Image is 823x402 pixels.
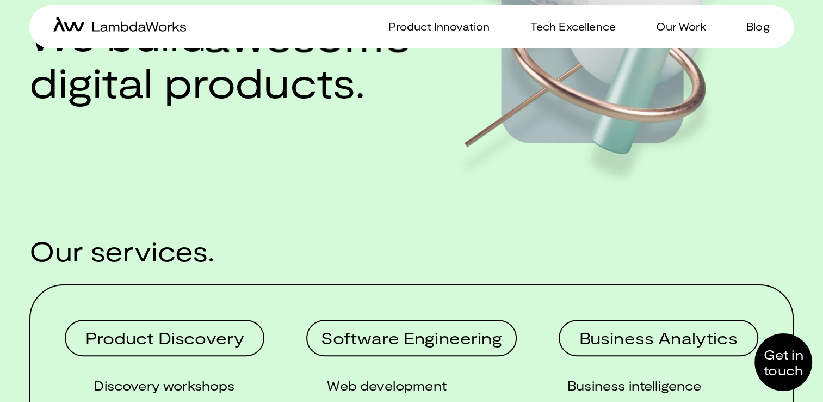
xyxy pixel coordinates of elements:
a: home-icon [53,17,186,36]
h1: We build digital products. [29,11,407,105]
div: Business intelligence [567,378,749,393]
p: Blog [746,19,770,34]
div: Business Analytics [559,320,758,356]
p: Our Work [656,19,706,34]
div: Product Discovery [65,320,264,356]
div: Discovery workshops [94,378,236,393]
div: Web development [327,378,496,393]
div: Software Engineering [306,320,517,356]
a: Our Work [643,19,706,34]
a: Product Innovation [375,19,490,34]
p: Tech Excellence [530,19,615,34]
a: Blog [733,19,770,34]
h2: Our services. [29,234,793,267]
span: awesome [203,10,411,59]
p: Product Innovation [388,19,490,34]
a: Tech Excellence [517,19,615,34]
